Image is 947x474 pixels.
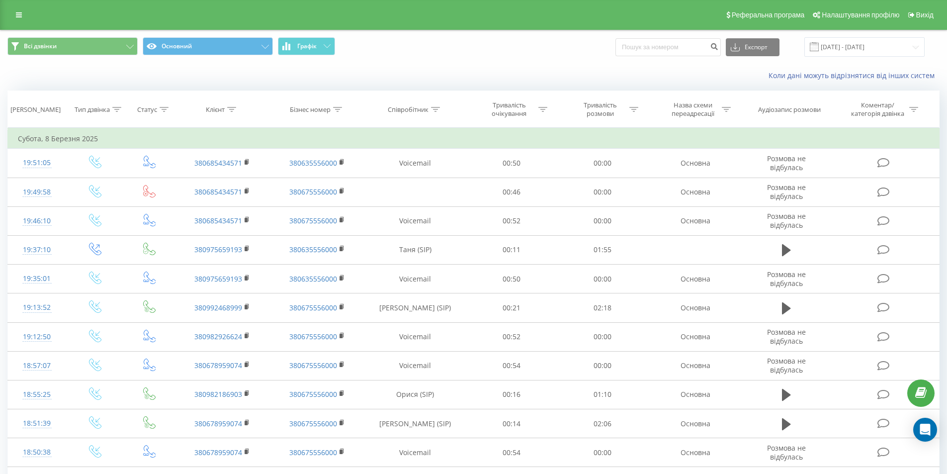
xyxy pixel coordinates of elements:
span: Розмова не відбулась [767,327,806,346]
div: 19:37:10 [18,240,56,260]
td: 00:00 [557,149,648,178]
a: 380685434571 [194,187,242,196]
td: Орися (SIP) [364,380,466,409]
td: 00:21 [466,293,557,322]
div: Співробітник [388,105,429,114]
td: 00:00 [557,322,648,351]
div: Назва схеми переадресації [666,101,719,118]
td: Основна [648,438,742,467]
div: Open Intercom Messenger [913,418,937,442]
td: 00:52 [466,322,557,351]
td: 00:46 [466,178,557,206]
a: 380635556000 [289,158,337,168]
span: Реферальна програма [732,11,805,19]
div: Тип дзвінка [75,105,110,114]
td: [PERSON_NAME] (SIP) [364,293,466,322]
div: 18:57:07 [18,356,56,376]
td: 02:06 [557,409,648,438]
div: Аудіозапис розмови [758,105,821,114]
a: 380982186903 [194,389,242,399]
a: 380635556000 [289,245,337,254]
td: 00:00 [557,265,648,293]
td: 01:10 [557,380,648,409]
td: 00:00 [557,178,648,206]
a: Коли дані можуть відрізнятися вiд інших систем [769,71,940,80]
a: 380675556000 [289,216,337,225]
td: 01:55 [557,235,648,264]
td: 00:50 [466,149,557,178]
div: 19:35:01 [18,269,56,288]
td: Таня (SIP) [364,235,466,264]
div: Клієнт [206,105,225,114]
a: 380675556000 [289,332,337,341]
div: 19:46:10 [18,211,56,231]
td: 00:52 [466,206,557,235]
span: Розмова не відбулась [767,443,806,462]
td: Основна [648,149,742,178]
div: Коментар/категорія дзвінка [849,101,907,118]
button: Графік [278,37,335,55]
span: Графік [297,43,317,50]
td: 00:00 [557,351,648,380]
div: 19:49:58 [18,183,56,202]
span: Розмова не відбулась [767,183,806,201]
span: Налаштування профілю [822,11,899,19]
button: Основний [143,37,273,55]
td: 00:14 [466,409,557,438]
button: Всі дзвінки [7,37,138,55]
a: 380675556000 [289,389,337,399]
a: 380982926624 [194,332,242,341]
div: 19:51:05 [18,153,56,173]
td: [PERSON_NAME] (SIP) [364,409,466,438]
a: 380678959074 [194,419,242,428]
td: Voicemail [364,438,466,467]
div: Статус [137,105,157,114]
td: Основна [648,293,742,322]
span: Розмова не відбулась [767,270,806,288]
div: 19:12:50 [18,327,56,347]
td: 00:50 [466,265,557,293]
td: 00:00 [557,438,648,467]
td: 02:18 [557,293,648,322]
a: 380635556000 [289,274,337,284]
td: 00:54 [466,351,557,380]
td: Voicemail [364,351,466,380]
td: 00:00 [557,206,648,235]
span: Розмова не відбулась [767,154,806,172]
td: Основна [648,178,742,206]
a: 380675556000 [289,187,337,196]
input: Пошук за номером [615,38,721,56]
a: 380975659193 [194,274,242,284]
td: Voicemail [364,149,466,178]
a: 380675556000 [289,303,337,312]
div: [PERSON_NAME] [10,105,61,114]
a: 380685434571 [194,216,242,225]
span: Розмова не відбулась [767,356,806,375]
td: Основна [648,322,742,351]
div: 18:50:38 [18,443,56,462]
td: Voicemail [364,265,466,293]
div: 18:51:39 [18,414,56,433]
td: 00:54 [466,438,557,467]
td: 00:11 [466,235,557,264]
td: Основна [648,380,742,409]
td: Основна [648,265,742,293]
a: 380678959074 [194,361,242,370]
a: 380975659193 [194,245,242,254]
td: Voicemail [364,206,466,235]
a: 380675556000 [289,448,337,457]
a: 380992468999 [194,303,242,312]
div: Тривалість розмови [574,101,627,118]
td: Субота, 8 Березня 2025 [8,129,940,149]
span: Вихід [916,11,934,19]
td: Основна [648,409,742,438]
span: Розмова не відбулась [767,211,806,230]
div: Тривалість очікування [483,101,536,118]
a: 380675556000 [289,419,337,428]
a: 380675556000 [289,361,337,370]
td: 00:16 [466,380,557,409]
td: Основна [648,351,742,380]
div: 18:55:25 [18,385,56,404]
td: Voicemail [364,322,466,351]
div: Бізнес номер [290,105,331,114]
